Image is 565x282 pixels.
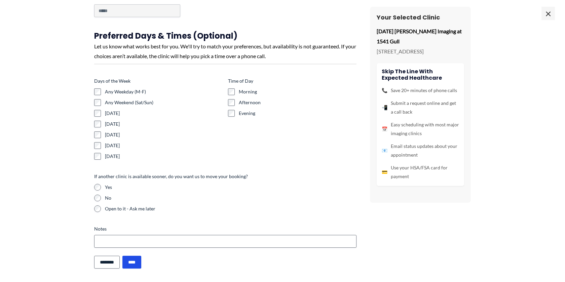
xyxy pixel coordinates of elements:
span: 📲 [382,103,387,112]
h3: Your Selected Clinic [377,13,464,21]
label: Afternoon [239,99,356,106]
h4: Skip the line with Expected Healthcare [382,68,459,81]
p: [DATE] [PERSON_NAME] Imaging at 1541 Gull [377,26,464,46]
legend: If another clinic is available sooner, do you want us to move your booking? [94,173,248,180]
label: [DATE] [105,121,223,127]
span: × [541,7,555,20]
li: Email status updates about your appointment [382,142,459,159]
li: Use your HSA/FSA card for payment [382,163,459,181]
label: Open to it - Ask me later [105,205,356,212]
legend: Time of Day [228,78,253,84]
div: Let us know what works best for you. We'll try to match your preferences, but availability is not... [94,41,356,61]
input: Other Choice, please specify [94,4,180,17]
span: 📞 [382,86,387,95]
h3: Preferred Days & Times (Optional) [94,31,356,41]
label: [DATE] [105,142,223,149]
li: Easy scheduling with most major imaging clinics [382,120,459,138]
label: Any Weekend (Sat/Sun) [105,99,223,106]
label: Notes [94,226,356,232]
label: [DATE] [105,110,223,117]
span: 📅 [382,125,387,133]
li: Save 20+ minutes of phone calls [382,86,459,95]
label: Any Weekday (M-F) [105,88,223,95]
label: Evening [239,110,356,117]
label: Morning [239,88,356,95]
legend: Days of the Week [94,78,130,84]
label: Yes [105,184,356,191]
span: 📧 [382,146,387,155]
p: [STREET_ADDRESS] [377,46,464,56]
label: No [105,195,356,201]
span: 💳 [382,168,387,176]
label: [DATE] [105,153,223,160]
label: [DATE] [105,131,223,138]
li: Submit a request online and get a call back [382,99,459,116]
